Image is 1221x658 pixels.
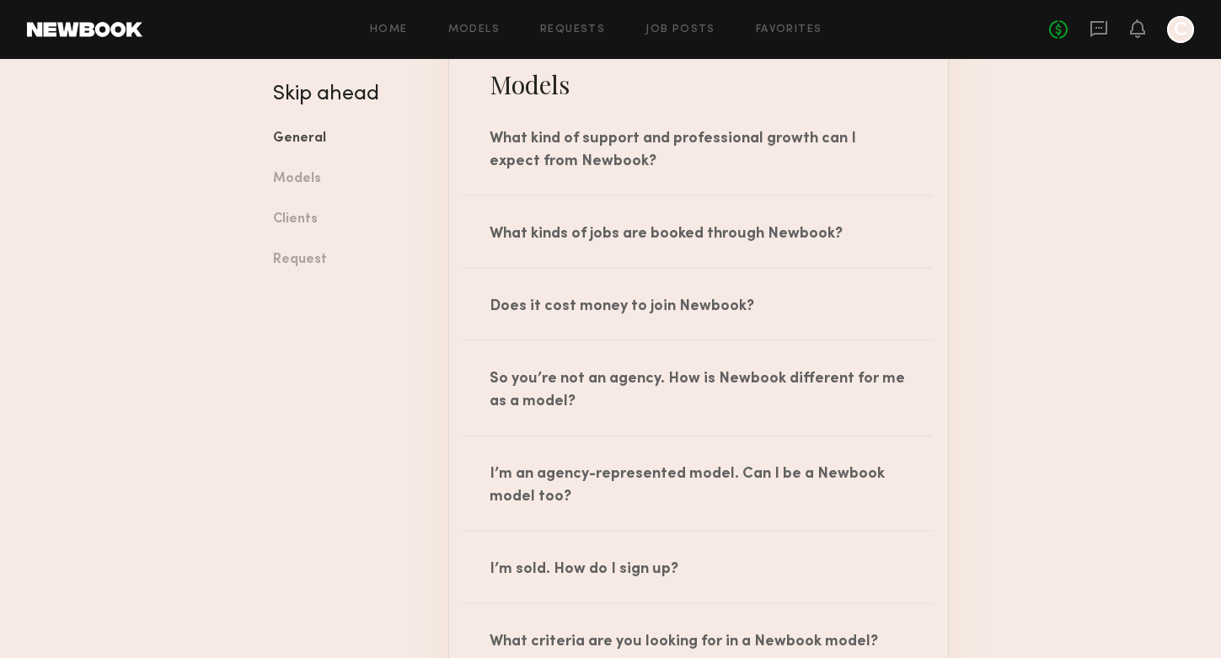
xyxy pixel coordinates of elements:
a: General [273,119,423,159]
div: Does it cost money to join Newbook? [449,269,948,340]
a: Request [273,240,423,281]
a: C [1167,16,1194,43]
a: Job Posts [645,24,715,35]
div: So you’re not an agency. How is Newbook different for me as a model? [449,341,948,435]
a: Requests [540,24,605,35]
a: Home [370,24,408,35]
a: Models [448,24,500,35]
a: Models [273,159,423,200]
a: Favorites [756,24,822,35]
h4: Models [449,67,948,101]
h4: Skip ahead [273,84,423,104]
div: I’m an agency-represented model. Can I be a Newbook model too? [449,436,948,530]
div: What kinds of jobs are booked through Newbook? [449,196,948,267]
div: What kind of support and professional growth can I expect from Newbook? [449,101,948,195]
a: Clients [273,200,423,240]
div: I’m sold. How do I sign up? [449,532,948,602]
